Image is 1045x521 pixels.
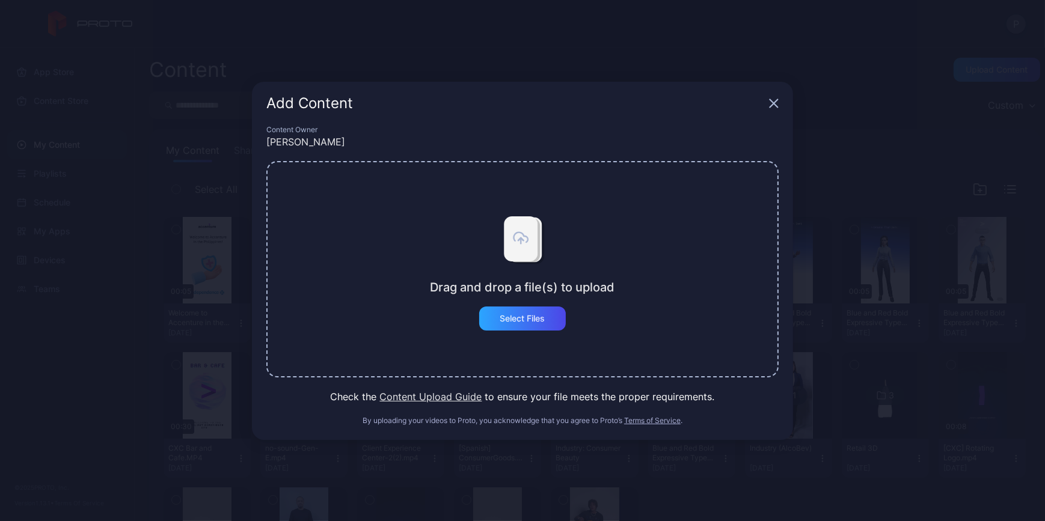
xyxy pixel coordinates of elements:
div: Select Files [500,314,545,323]
div: Check the to ensure your file meets the proper requirements. [266,389,779,404]
div: [PERSON_NAME] [266,135,779,149]
button: Terms of Service [624,416,681,425]
div: Drag and drop a file(s) to upload [431,280,615,294]
button: Select Files [479,306,566,331]
div: Add Content [266,96,764,111]
div: By uploading your videos to Proto, you acknowledge that you agree to Proto’s . [266,416,779,425]
button: Content Upload Guide [380,389,482,404]
div: Content Owner [266,125,779,135]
